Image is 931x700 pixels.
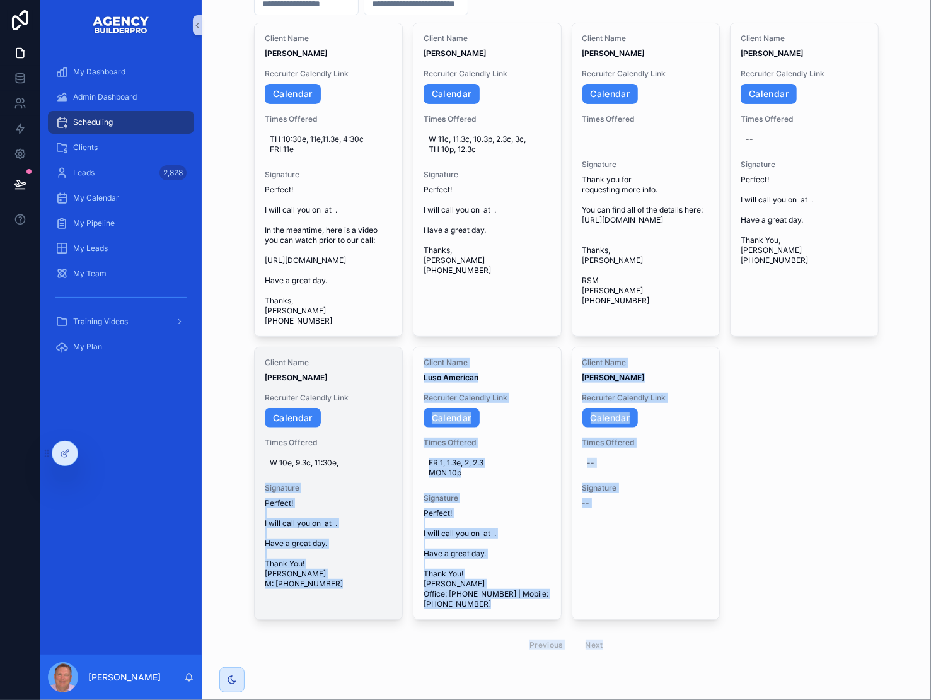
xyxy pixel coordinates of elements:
a: My Team [48,262,194,285]
span: Signature [265,170,392,180]
span: Client Name [265,358,392,368]
span: My Dashboard [73,67,125,77]
span: Times Offered [424,114,551,124]
span: Leads [73,168,95,178]
a: Clients [48,136,194,159]
span: Perfect! I will call you on at . In the meantime, here is a video you can watch prior to our call... [265,185,392,326]
span: -- [582,498,590,508]
span: Client Name [424,358,551,368]
a: Client Name[PERSON_NAME]Recruiter Calendly LinkCalendarTimes OfferedW 11c, 11.3c, 10.3p, 2.3c, 3c... [413,23,562,337]
strong: [PERSON_NAME] [424,49,486,58]
span: W 11c, 11.3c, 10.3p, 2.3c, 3c, TH 10p, 12.3c [429,134,546,155]
div: -- [587,458,595,468]
span: Times Offered [424,438,551,448]
a: Scheduling [48,111,194,134]
strong: Luso American [424,373,478,382]
span: TH 10:30e, 11e,11.3e, 4:30c FRI 11e [270,134,387,155]
a: Calendar [741,84,797,104]
span: Admin Dashboard [73,92,137,102]
a: My Dashboard [48,61,194,83]
span: Thank you for requesting more info. You can find all of the details here: [URL][DOMAIN_NAME] Than... [582,175,710,306]
a: Admin Dashboard [48,86,194,108]
a: Client Name[PERSON_NAME]Recruiter Calendly LinkCalendarTimes Offered--SignaturePerfect! I will ca... [730,23,879,337]
a: Calendar [265,84,321,104]
span: My Calendar [73,193,119,203]
span: Signature [582,160,710,170]
strong: [PERSON_NAME] [582,49,645,58]
strong: [PERSON_NAME] [582,373,645,382]
span: Recruiter Calendly Link [265,393,392,403]
span: Training Videos [73,317,128,327]
strong: [PERSON_NAME] [741,49,803,58]
span: Times Offered [265,114,392,124]
span: My Team [73,269,107,279]
span: My Leads [73,243,108,254]
p: [PERSON_NAME] [88,671,161,684]
span: Recruiter Calendly Link [741,69,868,79]
span: Perfect! I will call you on at . Have a great day. Thank You, [PERSON_NAME] [PHONE_NUMBER] [741,175,868,265]
span: Signature [582,483,710,493]
span: Times Offered [741,114,868,124]
span: Clients [73,143,98,153]
a: Client Name[PERSON_NAME]Recruiter Calendly LinkCalendarTimes OfferedTH 10:30e, 11e,11.3e, 4:30c F... [254,23,403,337]
a: My Pipeline [48,212,194,235]
span: Times Offered [265,438,392,448]
span: Times Offered [582,114,710,124]
span: Signature [424,493,551,503]
span: FR 1, 1.3e, 2, 2.3 MON 10p [429,458,546,478]
span: My Pipeline [73,218,115,228]
span: Recruiter Calendly Link [424,69,551,79]
span: Recruiter Calendly Link [424,393,551,403]
span: Scheduling [73,117,113,127]
a: Calendar [582,408,639,428]
a: Training Videos [48,310,194,333]
span: W 10e, 9.3c, 11:30e, [270,458,387,468]
span: Client Name [424,33,551,44]
strong: [PERSON_NAME] [265,49,327,58]
span: Signature [741,160,868,170]
div: 2,828 [159,165,187,180]
a: Calendar [424,408,480,428]
span: Signature [265,483,392,493]
span: Perfect! I will call you on at . Have a great day. Thank You! [PERSON_NAME] M: [PHONE_NUMBER] [265,498,392,589]
span: My Plan [73,342,102,352]
a: Client NameLuso AmericanRecruiter Calendly LinkCalendarTimes OfferedFR 1, 1.3e, 2, 2.3 MON 10pSig... [413,347,562,621]
span: Client Name [741,33,868,44]
span: Perfect! I will call you on at . Have a great day. Thanks, [PERSON_NAME] [PHONE_NUMBER] [424,185,551,276]
span: Recruiter Calendly Link [582,393,710,403]
span: Recruiter Calendly Link [582,69,710,79]
span: Signature [424,170,551,180]
span: Client Name [582,33,710,44]
span: Perfect! I will call you on at . Have a great day. Thank You! [PERSON_NAME] Office: [PHONE_NUMBER... [424,508,551,609]
a: Calendar [265,408,321,428]
a: Client Name[PERSON_NAME]Recruiter Calendly LinkCalendarTimes Offered--Signature-- [572,347,720,621]
div: -- [746,134,753,144]
a: My Leads [48,237,194,260]
a: Calendar [582,84,639,104]
div: scrollable content [40,50,202,376]
a: Leads2,828 [48,161,194,184]
img: App logo [92,15,150,35]
a: My Calendar [48,187,194,209]
span: Times Offered [582,438,710,448]
a: Client Name[PERSON_NAME]Recruiter Calendly LinkCalendarTimes OfferedW 10e, 9.3c, 11:30e,Signature... [254,347,403,621]
span: Client Name [582,358,710,368]
span: Client Name [265,33,392,44]
a: Calendar [424,84,480,104]
a: Client Name[PERSON_NAME]Recruiter Calendly LinkCalendarTimes OfferedSignatureThank you for reques... [572,23,720,337]
strong: [PERSON_NAME] [265,373,327,382]
span: Recruiter Calendly Link [265,69,392,79]
a: My Plan [48,335,194,358]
